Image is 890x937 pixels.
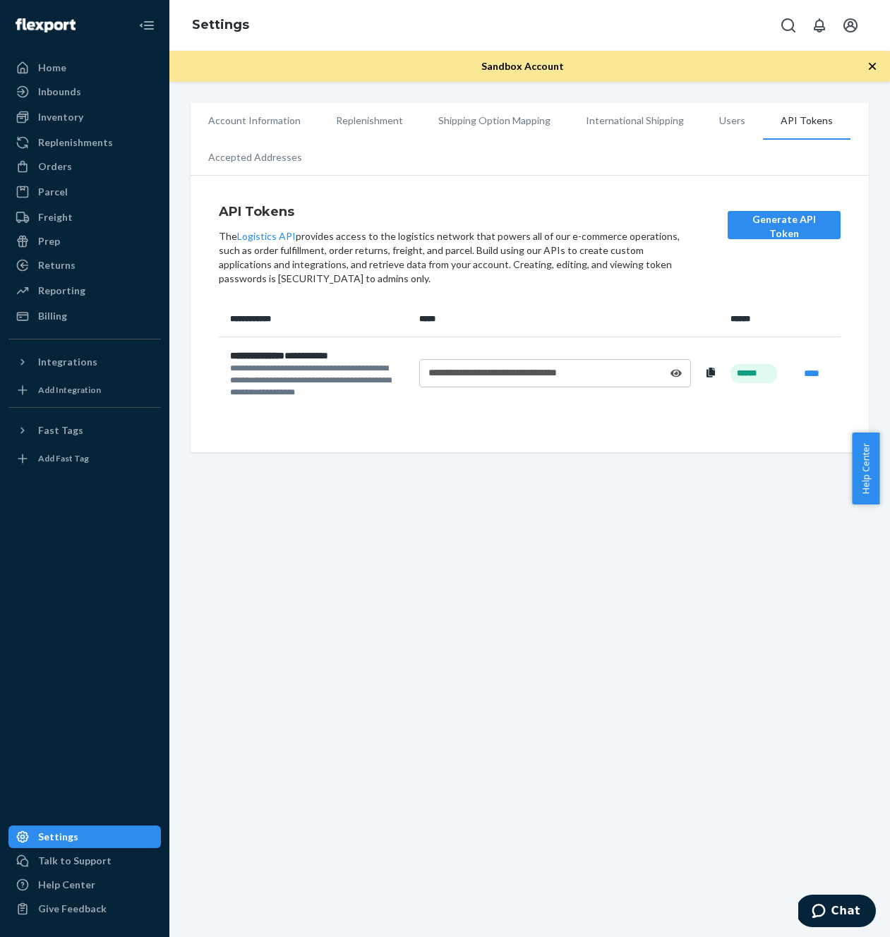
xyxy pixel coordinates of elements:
a: Home [8,56,161,79]
div: Add Fast Tag [38,452,89,464]
a: Settings [192,17,249,32]
a: Parcel [8,181,161,203]
a: Add Fast Tag [8,447,161,470]
a: Returns [8,254,161,277]
a: Orders [8,155,161,178]
button: Give Feedback [8,897,161,920]
div: Give Feedback [38,902,107,916]
button: Open notifications [805,11,834,40]
div: The provides access to the logistics network that powers all of our e-commerce operations, such a... [219,229,682,286]
a: Add Integration [8,379,161,401]
button: Close Navigation [133,11,161,40]
div: Reporting [38,284,85,298]
button: Help Center [852,433,879,504]
a: Freight [8,206,161,229]
li: API Tokens [763,103,850,140]
button: Generate API Token [728,211,841,239]
a: Reporting [8,279,161,302]
div: Inbounds [38,85,81,99]
div: Add Integration [38,384,101,396]
a: Logistics API [237,230,296,242]
button: Integrations [8,351,161,373]
a: Help Center [8,873,161,896]
div: Freight [38,210,73,224]
a: Billing [8,305,161,327]
img: Flexport logo [16,18,76,32]
div: Replenishments [38,135,113,150]
iframe: Opens a widget where you can chat to one of our agents [798,895,876,930]
a: Replenishments [8,131,161,154]
li: Replenishment [318,103,421,138]
li: Users [702,103,763,138]
div: Talk to Support [38,854,112,868]
div: Parcel [38,185,68,199]
a: Inbounds [8,80,161,103]
button: Fast Tags [8,419,161,442]
div: Home [38,61,66,75]
li: Account Information [191,103,318,138]
div: Inventory [38,110,83,124]
h4: API Tokens [219,202,682,221]
button: Talk to Support [8,850,161,872]
div: Help Center [38,878,95,892]
div: Fast Tags [38,423,83,437]
a: Prep [8,230,161,253]
ol: breadcrumbs [181,5,260,46]
div: Prep [38,234,60,248]
div: Billing [38,309,67,323]
li: Accepted Addresses [191,140,320,175]
div: Settings [38,830,78,844]
li: International Shipping [568,103,702,138]
a: Inventory [8,106,161,128]
button: Open Search Box [774,11,802,40]
div: Orders [38,159,72,174]
a: Settings [8,826,161,848]
li: Shipping Option Mapping [421,103,568,138]
div: Integrations [38,355,97,369]
div: Returns [38,258,76,272]
span: Sandbox Account [481,60,564,72]
button: Open account menu [836,11,865,40]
